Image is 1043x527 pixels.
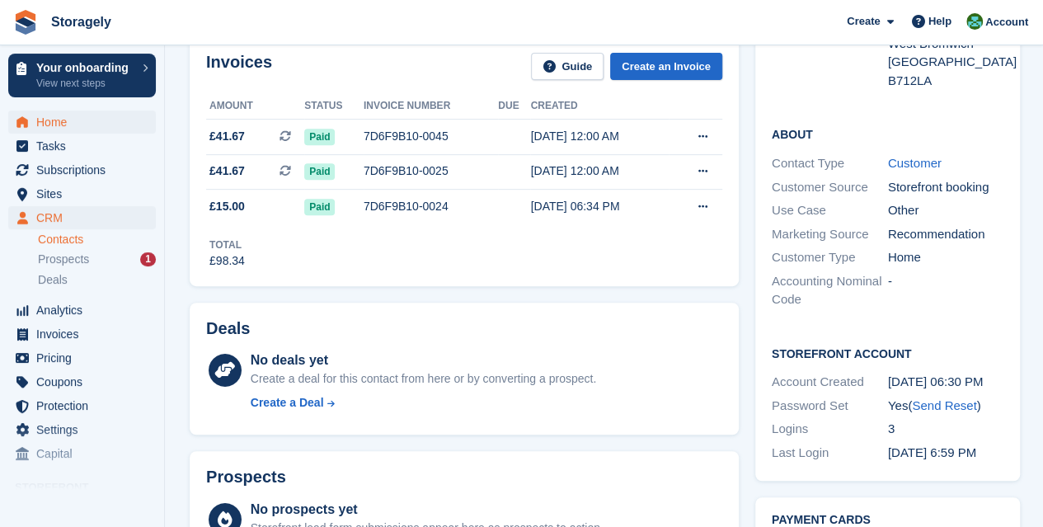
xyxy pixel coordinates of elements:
[8,442,156,465] a: menu
[209,238,245,252] div: Total
[8,206,156,229] a: menu
[36,418,135,441] span: Settings
[772,201,888,220] div: Use Case
[772,345,1004,361] h2: Storefront Account
[8,346,156,369] a: menu
[36,299,135,322] span: Analytics
[206,319,250,338] h2: Deals
[888,156,942,170] a: Customer
[912,398,976,412] a: Send Reset
[888,201,1004,220] div: Other
[530,162,668,180] div: [DATE] 12:00 AM
[251,351,596,370] div: No deals yet
[209,128,245,145] span: £41.67
[36,322,135,346] span: Invoices
[772,16,888,90] div: Address
[36,182,135,205] span: Sites
[36,62,134,73] p: Your onboarding
[38,252,89,267] span: Prospects
[38,272,68,288] span: Deals
[772,272,888,309] div: Accounting Nominal Code
[364,93,498,120] th: Invoice number
[772,154,888,173] div: Contact Type
[530,128,668,145] div: [DATE] 12:00 AM
[772,514,1004,527] h2: Payment cards
[251,394,596,412] a: Create a Deal
[304,129,335,145] span: Paid
[36,370,135,393] span: Coupons
[888,72,1004,91] div: B712LA
[36,442,135,465] span: Capital
[772,248,888,267] div: Customer Type
[8,322,156,346] a: menu
[888,397,1004,416] div: Yes
[530,93,668,120] th: Created
[304,163,335,180] span: Paid
[36,134,135,158] span: Tasks
[531,53,604,80] a: Guide
[985,14,1028,31] span: Account
[364,128,498,145] div: 7D6F9B10-0045
[45,8,118,35] a: Storagely
[209,162,245,180] span: £41.67
[772,178,888,197] div: Customer Source
[36,76,134,91] p: View next steps
[888,53,1004,72] div: [GEOGRAPHIC_DATA]
[772,397,888,416] div: Password Set
[38,251,156,268] a: Prospects 1
[8,370,156,393] a: menu
[8,394,156,417] a: menu
[888,445,976,459] time: 2025-07-18 17:59:02 UTC
[530,198,668,215] div: [DATE] 06:34 PM
[772,444,888,463] div: Last Login
[251,394,324,412] div: Create a Deal
[304,93,364,120] th: Status
[38,232,156,247] a: Contacts
[209,198,245,215] span: £15.00
[888,225,1004,244] div: Recommendation
[251,500,604,520] div: No prospects yet
[209,252,245,270] div: £98.34
[8,182,156,205] a: menu
[8,299,156,322] a: menu
[36,111,135,134] span: Home
[38,271,156,289] a: Deals
[772,125,1004,142] h2: About
[772,420,888,439] div: Logins
[498,93,530,120] th: Due
[610,53,722,80] a: Create an Invoice
[888,178,1004,197] div: Storefront booking
[140,252,156,266] div: 1
[36,394,135,417] span: Protection
[966,13,983,30] img: Notifications
[13,10,38,35] img: stora-icon-8386f47178a22dfd0bd8f6a31ec36ba5ce8667c1dd55bd0f319d3a0aa187defe.svg
[206,53,272,80] h2: Invoices
[888,248,1004,267] div: Home
[8,134,156,158] a: menu
[888,420,1004,439] div: 3
[364,198,498,215] div: 7D6F9B10-0024
[36,158,135,181] span: Subscriptions
[304,199,335,215] span: Paid
[206,93,304,120] th: Amount
[888,373,1004,392] div: [DATE] 06:30 PM
[206,468,286,487] h2: Prospects
[8,54,156,97] a: Your onboarding View next steps
[772,373,888,392] div: Account Created
[8,418,156,441] a: menu
[15,479,164,496] span: Storefront
[928,13,951,30] span: Help
[888,272,1004,309] div: -
[8,158,156,181] a: menu
[908,398,980,412] span: ( )
[251,370,596,388] div: Create a deal for this contact from here or by converting a prospect.
[36,346,135,369] span: Pricing
[772,225,888,244] div: Marketing Source
[36,206,135,229] span: CRM
[364,162,498,180] div: 7D6F9B10-0025
[8,111,156,134] a: menu
[847,13,880,30] span: Create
